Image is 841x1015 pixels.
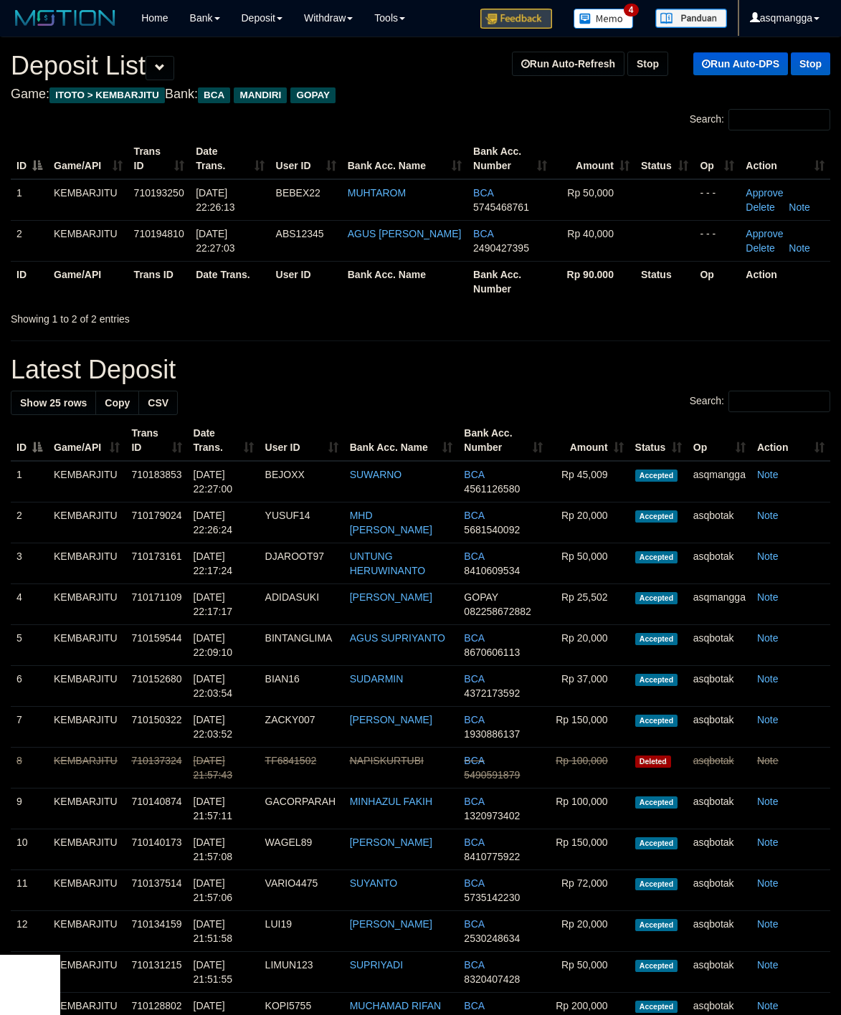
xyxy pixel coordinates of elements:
td: 9 [11,788,48,829]
span: BCA [464,1000,484,1011]
span: BCA [464,877,484,889]
a: NAPISKURTUBI [350,755,424,766]
td: asqbotak [688,543,751,584]
td: LIMUN123 [260,952,344,993]
span: Deleted [635,756,672,768]
td: Rp 45,009 [548,461,629,502]
a: Run Auto-Refresh [512,52,624,76]
td: KEMBARJITU [48,625,125,666]
span: Copy 5681540092 to clipboard [464,524,520,535]
th: Trans ID [128,261,191,302]
a: [PERSON_NAME] [350,837,432,848]
span: BCA [464,837,484,848]
a: [PERSON_NAME] [350,918,432,930]
td: Rp 20,000 [548,502,629,543]
td: Rp 150,000 [548,829,629,870]
th: Action: activate to sort column ascending [740,138,830,179]
td: Rp 50,000 [548,543,629,584]
span: GOPAY [290,87,336,103]
a: Delete [746,201,774,213]
span: [DATE] 22:26:13 [196,187,235,213]
input: Search: [728,391,830,412]
span: Copy 8410775922 to clipboard [464,851,520,862]
span: Show 25 rows [20,397,87,409]
div: Showing 1 to 2 of 2 entries [11,306,340,326]
td: 710140874 [125,788,187,829]
span: Copy 8410609534 to clipboard [464,565,520,576]
td: - - - [694,179,740,221]
a: SUYANTO [350,877,397,889]
a: MUCHAMAD RIFAN [350,1000,442,1011]
td: [DATE] 22:03:54 [188,666,260,707]
a: MINHAZUL FAKIH [350,796,432,807]
span: Accepted [635,470,678,482]
span: Accepted [635,674,678,686]
td: [DATE] 21:57:06 [188,870,260,911]
span: Accepted [635,837,678,849]
span: BCA [464,918,484,930]
span: Accepted [635,551,678,563]
span: CSV [148,397,168,409]
td: VARIO4475 [260,870,344,911]
a: Copy [95,391,139,415]
td: [DATE] 22:17:17 [188,584,260,625]
a: Note [757,1000,779,1011]
th: Rp 90.000 [553,261,635,302]
td: YUSUF14 [260,502,344,543]
span: BCA [464,755,484,766]
td: 710171109 [125,584,187,625]
a: AGUS [PERSON_NAME] [348,228,462,239]
th: Op [694,261,740,302]
td: KEMBARJITU [48,952,125,993]
td: KEMBARJITU [48,829,125,870]
span: Copy 4372173592 to clipboard [464,687,520,699]
img: Button%20Memo.svg [574,9,634,29]
td: 710137514 [125,870,187,911]
span: BCA [464,632,484,644]
th: User ID [270,261,342,302]
span: Accepted [635,1001,678,1013]
a: Note [757,510,779,521]
td: 3 [11,543,48,584]
a: Approve [746,228,783,239]
th: Date Trans.: activate to sort column ascending [190,138,270,179]
th: ID: activate to sort column descending [11,138,48,179]
span: BCA [473,228,493,239]
th: Bank Acc. Name: activate to sort column ascending [344,420,459,461]
th: Amount: activate to sort column ascending [553,138,635,179]
a: Delete [746,242,774,254]
td: ADIDASUKI [260,584,344,625]
a: Note [757,959,779,971]
th: Game/API [48,261,128,302]
span: GOPAY [464,591,498,603]
td: Rp 72,000 [548,870,629,911]
span: Accepted [635,796,678,809]
td: KEMBARJITU [48,911,125,952]
th: Action: activate to sort column ascending [751,420,830,461]
a: Note [757,837,779,848]
td: 8 [11,748,48,788]
td: Rp 50,000 [548,952,629,993]
span: Copy 1320973402 to clipboard [464,810,520,821]
th: Bank Acc. Number [467,261,552,302]
label: Search: [690,109,830,130]
th: Op: activate to sort column ascending [688,420,751,461]
td: asqmangga [688,584,751,625]
td: KEMBARJITU [48,870,125,911]
td: [DATE] 22:09:10 [188,625,260,666]
a: Stop [791,52,830,75]
a: Note [757,714,779,725]
span: Copy 4561126580 to clipboard [464,483,520,495]
td: [DATE] 22:27:00 [188,461,260,502]
span: BCA [464,469,484,480]
span: BCA [464,510,484,521]
a: Note [757,551,779,562]
span: Copy 5735142230 to clipboard [464,892,520,903]
a: Note [789,242,810,254]
td: - - - [694,220,740,261]
td: BINTANGLIMA [260,625,344,666]
span: BCA [464,959,484,971]
td: asqmangga [688,461,751,502]
td: DJAROOT97 [260,543,344,584]
td: KEMBARJITU [48,220,128,261]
